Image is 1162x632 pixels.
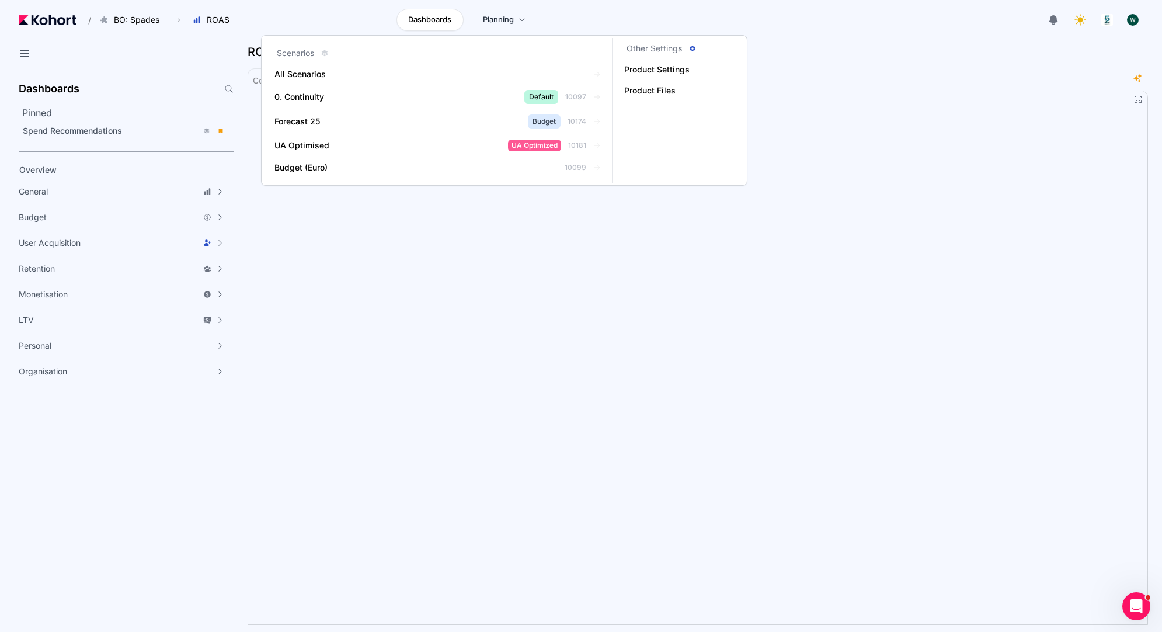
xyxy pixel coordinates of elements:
[19,263,55,275] span: Retention
[114,14,159,26] span: BO: Spades
[267,64,607,85] a: All Scenarios
[568,117,586,126] span: 10174
[274,162,328,173] span: Budget (Euro)
[23,126,122,136] span: Spend Recommendations
[93,10,172,30] button: BO: Spades
[15,161,214,179] a: Overview
[267,85,607,109] a: 0. ContinuityDefault10097
[568,141,586,150] span: 10181
[471,9,538,31] a: Planning
[19,314,34,326] span: LTV
[19,366,67,377] span: Organisation
[19,289,68,300] span: Monetisation
[565,163,586,172] span: 10099
[508,140,561,151] span: UA Optimized
[483,14,514,26] span: Planning
[1101,14,1113,26] img: logo_logo_images_1_20240607072359498299_20240828135028712857.jpeg
[19,15,76,25] img: Kohort logo
[277,47,314,59] h3: Scenarios
[528,114,561,129] span: Budget
[274,91,324,103] span: 0. Continuity
[19,211,47,223] span: Budget
[274,140,329,151] span: UA Optimised
[19,186,48,197] span: General
[617,59,741,80] a: Product Settings
[207,14,229,26] span: ROAS
[565,92,586,102] span: 10097
[19,84,79,94] h2: Dashboards
[624,64,690,75] span: Product Settings
[248,46,286,58] h3: ROAS
[1133,95,1143,104] button: Fullscreen
[524,90,558,104] span: Default
[1122,592,1150,620] iframe: Intercom live chat
[19,340,51,352] span: Personal
[408,14,451,26] span: Dashboards
[186,10,242,30] button: ROAS
[627,43,682,54] h3: Other Settings
[253,77,329,85] span: Compare Scenarios
[274,116,320,127] span: Forecast 25
[267,157,607,178] a: Budget (Euro)10099
[617,80,741,101] a: Product Files
[19,165,57,175] span: Overview
[175,15,183,25] span: ›
[396,9,464,31] a: Dashboards
[274,68,555,80] span: All Scenarios
[267,134,607,156] a: UA OptimisedUA Optimized10181
[79,14,91,26] span: /
[267,110,607,133] a: Forecast 25Budget10174
[19,122,230,140] a: Spend Recommendations
[624,85,690,96] span: Product Files
[19,237,81,249] span: User Acquisition
[22,106,234,120] h2: Pinned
